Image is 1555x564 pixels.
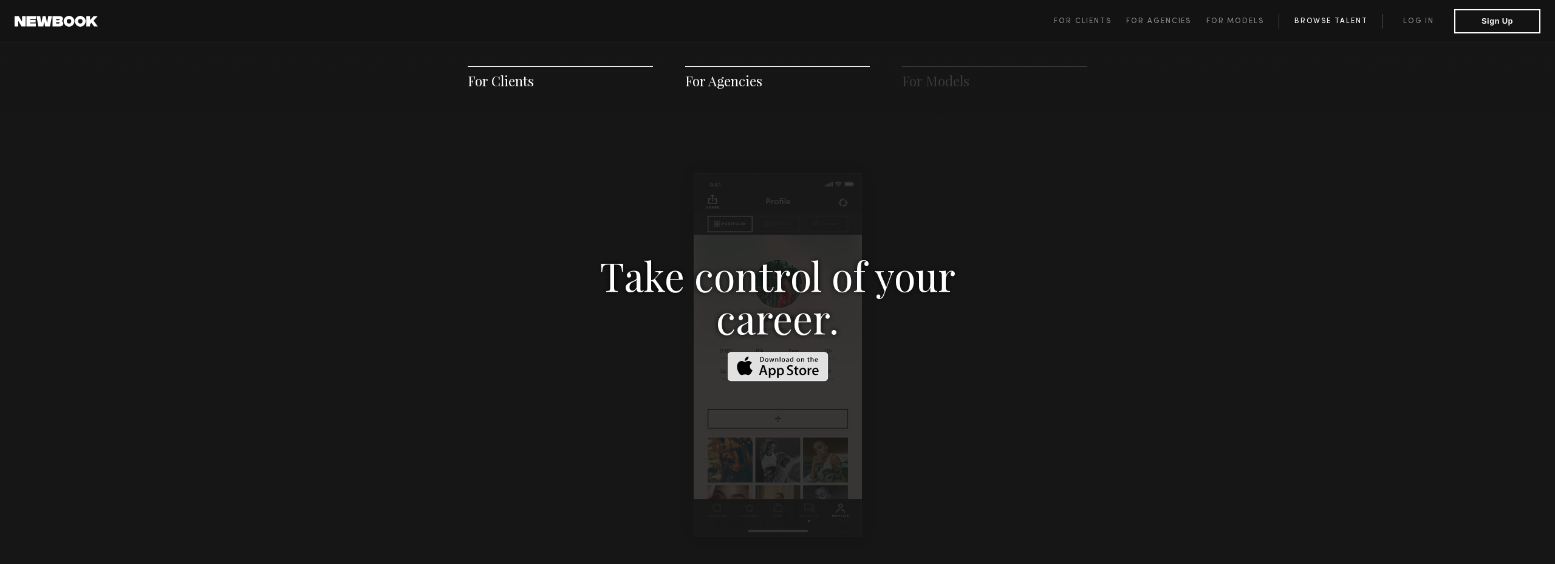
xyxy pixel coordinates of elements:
a: For Clients [1054,14,1126,29]
a: Browse Talent [1279,14,1382,29]
span: For Clients [1054,18,1112,25]
h3: Take control of your career. [568,254,987,339]
a: Log in [1382,14,1454,29]
span: For Models [1206,18,1264,25]
a: For Models [1206,14,1279,29]
button: Sign Up [1454,9,1540,33]
img: Download on the App Store [727,352,828,382]
a: For Agencies [685,72,762,90]
a: For Clients [468,72,534,90]
span: For Agencies [1126,18,1191,25]
a: For Agencies [1126,14,1206,29]
a: For Models [902,72,969,90]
